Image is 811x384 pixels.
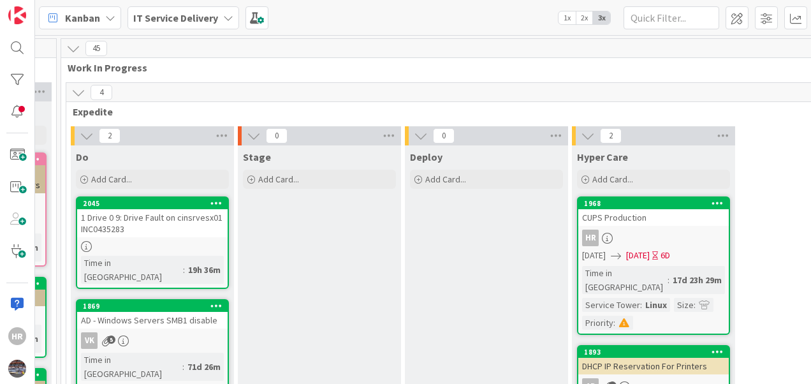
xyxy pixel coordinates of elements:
[266,128,288,144] span: 0
[576,11,593,24] span: 2x
[183,263,185,277] span: :
[107,336,115,344] span: 5
[91,174,132,185] span: Add Card...
[578,346,729,374] div: 1893DHCP IP Reservation For Printers
[258,174,299,185] span: Add Card...
[77,300,228,312] div: 1869
[584,199,729,208] div: 1968
[578,358,729,374] div: DHCP IP Reservation For Printers
[433,128,455,144] span: 0
[65,10,100,26] span: Kanban
[77,198,228,237] div: 20451 Drive 0 9: Drive Fault on cinsrvesx01 INC0435283
[559,11,576,24] span: 1x
[77,300,228,329] div: 1869AD - Windows Servers SMB1 disable
[8,6,26,24] img: Visit kanbanzone.com
[582,230,599,246] div: HR
[613,316,615,330] span: :
[8,360,26,378] img: avatar
[77,198,228,209] div: 2045
[184,360,224,374] div: 71d 26m
[593,11,610,24] span: 3x
[578,209,729,226] div: CUPS Production
[577,196,730,335] a: 1968CUPS ProductionHR[DATE][DATE]6DTime in [GEOGRAPHIC_DATA]:17d 23h 29mService Tower:LinuxSize:P...
[578,230,729,246] div: HR
[669,273,725,287] div: 17d 23h 29m
[83,199,228,208] div: 2045
[582,266,668,294] div: Time in [GEOGRAPHIC_DATA]
[425,174,466,185] span: Add Card...
[578,198,729,226] div: 1968CUPS Production
[182,360,184,374] span: :
[81,256,183,284] div: Time in [GEOGRAPHIC_DATA]
[577,151,628,163] span: Hyper Care
[668,273,669,287] span: :
[578,346,729,358] div: 1893
[185,263,224,277] div: 19h 36m
[243,151,271,163] span: Stage
[76,196,229,289] a: 20451 Drive 0 9: Drive Fault on cinsrvesx01 INC0435283Time in [GEOGRAPHIC_DATA]:19h 36m
[76,151,89,163] span: Do
[582,316,613,330] div: Priority
[85,41,107,56] span: 45
[81,353,182,381] div: Time in [GEOGRAPHIC_DATA]
[578,198,729,209] div: 1968
[642,298,670,312] div: Linux
[582,298,640,312] div: Service Tower
[99,128,121,144] span: 2
[600,128,622,144] span: 2
[8,327,26,345] div: HR
[694,298,696,312] span: :
[674,298,694,312] div: Size
[582,249,606,262] span: [DATE]
[91,85,112,100] span: 4
[592,174,633,185] span: Add Card...
[77,332,228,349] div: VK
[624,6,719,29] input: Quick Filter...
[410,151,442,163] span: Deploy
[584,348,729,357] div: 1893
[81,332,98,349] div: VK
[640,298,642,312] span: :
[83,302,228,311] div: 1869
[661,249,670,262] div: 6D
[77,209,228,237] div: 1 Drive 0 9: Drive Fault on cinsrvesx01 INC0435283
[626,249,650,262] span: [DATE]
[77,312,228,329] div: AD - Windows Servers SMB1 disable
[133,11,218,24] b: IT Service Delivery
